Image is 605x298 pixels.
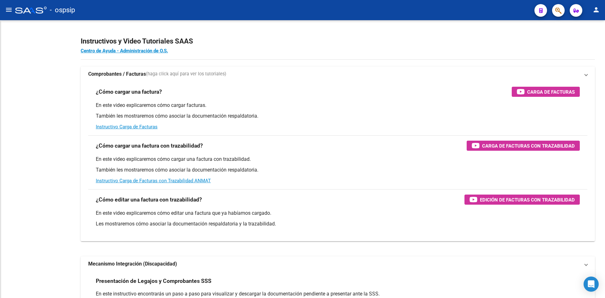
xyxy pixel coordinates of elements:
[592,6,600,14] mat-icon: person
[96,87,162,96] h3: ¿Cómo cargar una factura?
[512,87,580,97] button: Carga de Facturas
[96,124,158,130] a: Instructivo Carga de Facturas
[96,210,580,217] p: En este video explicaremos cómo editar una factura que ya habíamos cargado.
[96,220,580,227] p: Les mostraremos cómo asociar la documentación respaldatoria y la trazabilidad.
[96,156,580,163] p: En este video explicaremos cómo cargar una factura con trazabilidad.
[480,196,575,204] span: Edición de Facturas con Trazabilidad
[81,256,595,272] mat-expansion-panel-header: Mecanismo Integración (Discapacidad)
[146,71,226,78] span: (haga click aquí para ver los tutoriales)
[81,48,168,54] a: Centro de Ayuda - Administración de O.S.
[96,195,202,204] h3: ¿Cómo editar una factura con trazabilidad?
[467,141,580,151] button: Carga de Facturas con Trazabilidad
[96,178,211,184] a: Instructivo Carga de Facturas con Trazabilidad ANMAT
[96,102,580,109] p: En este video explicaremos cómo cargar facturas.
[527,88,575,96] span: Carga de Facturas
[96,141,203,150] h3: ¿Cómo cargar una factura con trazabilidad?
[96,277,211,285] h3: Presentación de Legajos y Comprobantes SSS
[81,35,595,47] h2: Instructivos y Video Tutoriales SAAS
[584,277,599,292] div: Open Intercom Messenger
[81,67,595,82] mat-expansion-panel-header: Comprobantes / Facturas(haga click aquí para ver los tutoriales)
[482,142,575,150] span: Carga de Facturas con Trazabilidad
[96,167,580,173] p: También les mostraremos cómo asociar la documentación respaldatoria.
[88,260,177,267] strong: Mecanismo Integración (Discapacidad)
[81,82,595,241] div: Comprobantes / Facturas(haga click aquí para ver los tutoriales)
[5,6,13,14] mat-icon: menu
[96,290,580,297] p: En este instructivo encontrarás un paso a paso para visualizar y descargar la documentación pendi...
[96,113,580,120] p: También les mostraremos cómo asociar la documentación respaldatoria.
[88,71,146,78] strong: Comprobantes / Facturas
[50,3,75,17] span: - ospsip
[464,195,580,205] button: Edición de Facturas con Trazabilidad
